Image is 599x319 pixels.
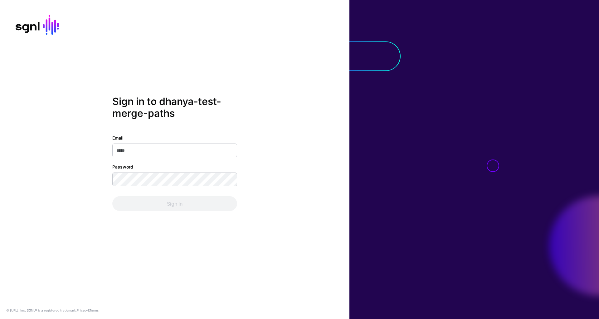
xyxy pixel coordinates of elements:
[77,308,88,312] a: Privacy
[90,308,99,312] a: Terms
[6,308,99,313] div: © [URL], Inc. SGNL® is a registered trademark. &
[112,96,237,120] h2: Sign in to dhanya-test-merge-paths
[112,163,133,170] label: Password
[112,134,124,141] label: Email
